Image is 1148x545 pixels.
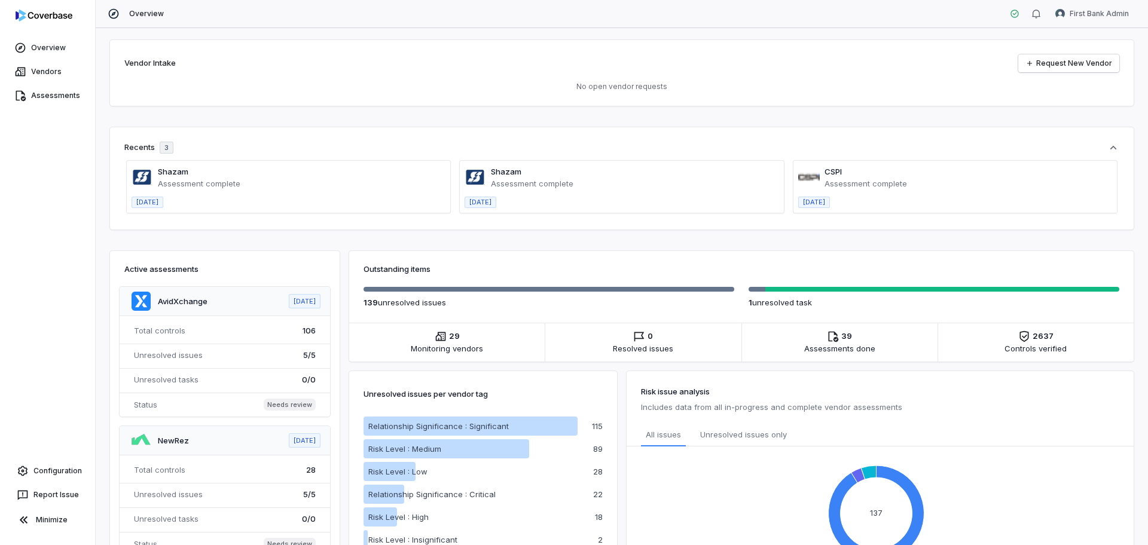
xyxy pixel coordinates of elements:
[641,385,1119,397] h3: Risk issue analysis
[5,508,90,532] button: Minimize
[368,488,496,500] p: Relationship Significance : Critical
[364,385,488,402] p: Unresolved issues per vendor tag
[16,10,72,22] img: logo-D7KZi-bG.svg
[613,342,673,354] span: Resolved issues
[641,400,1119,414] p: Includes data from all in-progress and complete vendor assessments
[364,296,734,308] p: unresolved issue s
[595,513,603,521] p: 18
[124,57,176,69] h2: Vendor Intake
[593,468,603,476] p: 28
[124,82,1119,91] p: No open vendor requests
[164,143,169,152] span: 3
[804,342,875,354] span: Assessments done
[158,296,207,306] a: AvidXchange
[364,263,1119,275] h3: Outstanding items
[700,428,787,442] span: Unresolved issues only
[2,61,93,82] a: Vendors
[598,536,603,544] p: 2
[124,142,173,154] div: Recents
[411,342,483,354] span: Monitoring vendors
[368,443,441,455] p: Risk Level : Medium
[491,167,521,176] a: Shazam
[5,460,90,482] a: Configuration
[646,428,681,440] span: All issues
[1048,5,1136,23] button: First Bank Admin avatarFirst Bank Admin
[825,167,842,176] a: CSPI
[593,445,603,453] p: 89
[2,37,93,59] a: Overview
[841,330,852,342] span: 39
[592,422,603,430] p: 115
[1018,54,1119,72] a: Request New Vendor
[368,466,428,477] p: Risk Level : Low
[1055,9,1065,19] img: First Bank Admin avatar
[749,296,1119,308] p: unresolved task
[124,142,1119,154] button: Recents3
[5,484,90,506] button: Report Issue
[158,167,188,176] a: Shazam
[368,511,429,523] p: Risk Level : High
[1070,9,1129,19] span: First Bank Admin
[749,298,752,307] span: 1
[593,491,603,498] p: 22
[1033,330,1054,342] span: 2637
[368,420,509,432] p: Relationship Significance : Significant
[449,330,460,342] span: 29
[364,298,378,307] span: 139
[870,508,883,518] text: 137
[1004,342,1067,354] span: Controls verified
[648,330,653,342] span: 0
[2,85,93,106] a: Assessments
[124,263,325,275] h3: Active assessments
[158,436,189,445] a: NewRez
[129,9,164,19] span: Overview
